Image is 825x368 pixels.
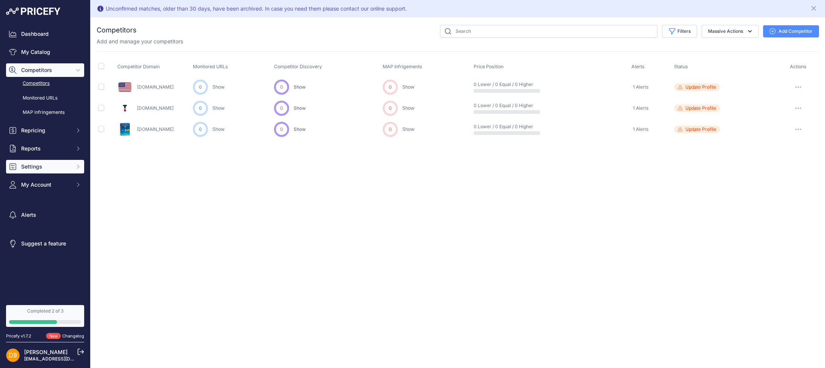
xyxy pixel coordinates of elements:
span: Show [294,126,306,132]
p: Add and manage your competitors [97,38,183,45]
span: Show [294,84,306,90]
span: New [46,333,61,339]
button: Massive Actions [702,25,759,38]
a: My Catalog [6,45,84,59]
span: Status [674,64,688,69]
a: Show [402,126,414,132]
span: 1 Alerts [633,105,648,111]
button: Competitors [6,63,84,77]
a: Show [212,105,225,111]
span: 1 Alerts [633,126,648,132]
button: My Account [6,178,84,192]
span: 0 [389,84,392,90]
a: Changelog [62,333,84,339]
span: Competitors [21,66,71,74]
div: Pricefy v1.7.2 [6,333,31,339]
span: Repricing [21,127,71,134]
a: Competitors [6,77,84,90]
img: Pricefy Logo [6,8,60,15]
span: Update Profile [685,84,716,90]
button: Filters [662,25,697,38]
span: 0 [389,126,392,133]
a: Show [212,84,225,90]
span: 0 [280,105,283,112]
span: Competitor Domain [117,64,160,69]
span: My Account [21,181,71,189]
a: Show [402,84,414,90]
div: Completed 2 of 3 [9,308,81,314]
a: Show [212,126,225,132]
span: 0 [199,126,202,133]
a: Suggest a feature [6,237,84,250]
a: Update Profile [674,83,776,91]
button: Add Competitor [763,25,819,37]
span: Update Profile [685,126,716,132]
span: 0 [199,84,202,90]
p: 0 Lower / 0 Equal / 0 Higher [474,103,522,109]
span: 0 [280,126,283,133]
span: 1 Alerts [633,84,648,90]
button: Settings [6,160,84,173]
span: Show [294,105,306,111]
a: [DOMAIN_NAME] [137,126,174,132]
span: 0 [280,84,283,90]
span: Actions [790,64,807,69]
span: Monitored URLs [193,64,228,69]
span: Update Profile [685,105,716,111]
div: Unconfirmed matches, older than 30 days, have been archived. In case you need them please contact... [106,5,407,12]
span: 0 [389,105,392,112]
a: Show [402,105,414,111]
nav: Sidebar [6,27,84,296]
a: Update Profile [674,104,776,112]
p: 0 Lower / 0 Equal / 0 Higher [474,81,522,87]
a: Dashboard [6,27,84,41]
a: [DOMAIN_NAME] [137,105,174,111]
a: [DOMAIN_NAME] [137,84,174,90]
a: 1 Alerts [631,126,648,133]
a: 1 Alerts [631,104,648,112]
a: [EMAIL_ADDRESS][DOMAIN_NAME] [24,356,103,362]
a: Completed 2 of 3 [6,305,84,327]
h2: Competitors [97,25,137,35]
p: 0 Lower / 0 Equal / 0 Higher [474,124,522,130]
a: 1 Alerts [631,83,648,91]
button: Reports [6,142,84,155]
span: Price Position [474,64,503,69]
a: Update Profile [674,126,776,133]
input: Search [440,25,657,38]
a: [PERSON_NAME] [24,349,68,355]
a: Alerts [6,208,84,222]
span: MAP Infrigements [383,64,422,69]
span: Competitor Discovery [274,64,322,69]
button: Repricing [6,124,84,137]
span: 0 [199,105,202,112]
span: Settings [21,163,71,170]
button: Close [810,3,819,12]
a: Monitored URLs [6,92,84,105]
span: Reports [21,145,71,152]
span: Alerts [631,64,645,69]
a: MAP infringements [6,106,84,119]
